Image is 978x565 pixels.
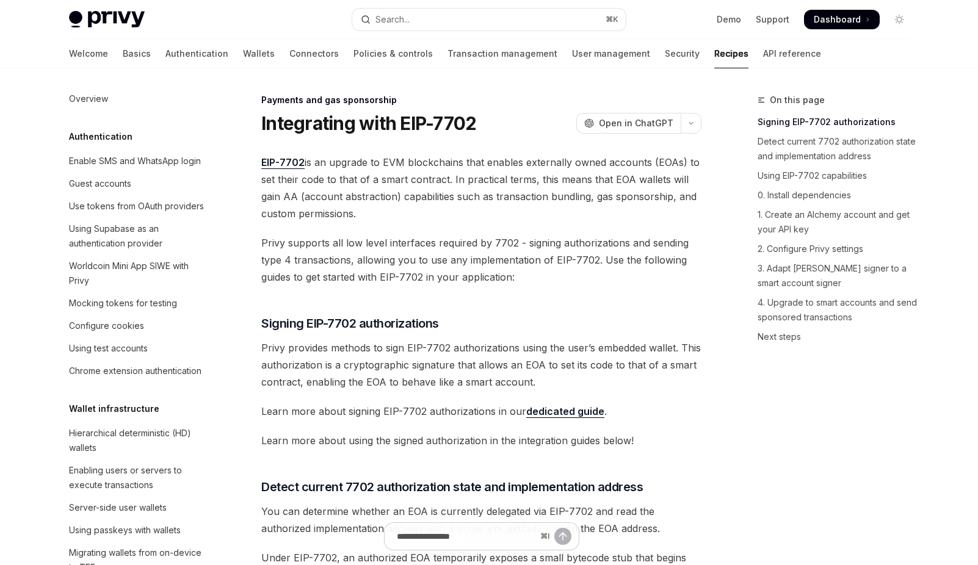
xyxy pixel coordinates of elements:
a: Transaction management [447,39,557,68]
div: Worldcoin Mini App SIWE with Privy [69,259,208,288]
div: Search... [375,12,410,27]
a: Welcome [69,39,108,68]
a: Guest accounts [59,173,216,195]
div: Use tokens from OAuth providers [69,199,204,214]
button: Open in ChatGPT [576,113,681,134]
a: Signing EIP-7702 authorizations [758,112,919,132]
span: Open in ChatGPT [599,117,673,129]
div: Using test accounts [69,341,148,356]
a: Policies & controls [353,39,433,68]
div: Mocking tokens for testing [69,296,177,311]
div: Guest accounts [69,176,131,191]
span: Dashboard [814,13,861,26]
a: Next steps [758,327,919,347]
a: 3. Adapt [PERSON_NAME] signer to a smart account signer [758,259,919,293]
div: Hierarchical deterministic (HD) wallets [69,426,208,455]
span: is an upgrade to EVM blockchains that enables externally owned accounts (EOAs) to set their code ... [261,154,701,222]
span: Privy provides methods to sign EIP-7702 authorizations using the user’s embedded wallet. This aut... [261,339,701,390]
div: Using passkeys with wallets [69,523,181,538]
a: Using test accounts [59,337,216,359]
a: Authentication [165,39,228,68]
h1: Integrating with EIP-7702 [261,112,476,134]
div: Chrome extension authentication [69,364,201,378]
a: 2. Configure Privy settings [758,239,919,259]
div: Overview [69,92,108,106]
span: Learn more about signing EIP-7702 authorizations in our . [261,403,701,420]
a: Demo [717,13,741,26]
a: dedicated guide [526,405,604,418]
a: Security [665,39,700,68]
a: Configure cookies [59,315,216,337]
span: Learn more about using the signed authorization in the integration guides below! [261,432,701,449]
a: Enable SMS and WhatsApp login [59,150,216,172]
div: Configure cookies [69,318,144,333]
a: Using passkeys with wallets [59,519,216,541]
a: Overview [59,88,216,110]
a: Detect current 7702 authorization state and implementation address [758,132,919,166]
a: Dashboard [804,10,880,29]
a: Server-side user wallets [59,497,216,519]
a: 1. Create an Alchemy account and get your API key [758,205,919,239]
a: Use tokens from OAuth providers [59,195,216,217]
h5: Wallet infrastructure [69,401,159,416]
a: 4. Upgrade to smart accounts and send sponsored transactions [758,293,919,327]
span: ⌘ K [606,15,618,24]
img: light logo [69,11,145,28]
div: Using Supabase as an authentication provider [69,221,208,251]
a: Using EIP-7702 capabilities [758,166,919,185]
h5: Authentication [69,129,132,144]
a: Wallets [243,39,275,68]
a: Using Supabase as an authentication provider [59,218,216,254]
a: Hierarchical deterministic (HD) wallets [59,422,216,459]
button: Toggle dark mode [889,10,909,29]
span: Detect current 7702 authorization state and implementation address [261,478,643,495]
a: Enabling users or servers to execute transactions [59,459,216,496]
a: Support [756,13,789,26]
input: Ask a question... [397,523,535,550]
span: You can determine whether an EOA is currently delegated via EIP-7702 and read the authorized impl... [261,503,701,537]
a: Recipes [714,39,748,68]
div: Server-side user wallets [69,500,167,515]
div: Enabling users or servers to execute transactions [69,463,208,492]
span: Signing EIP-7702 authorizations [261,315,439,332]
a: 0. Install dependencies [758,185,919,205]
a: API reference [763,39,821,68]
a: Mocking tokens for testing [59,292,216,314]
button: Send message [554,528,571,545]
button: Open search [352,9,626,31]
a: EIP-7702 [261,156,305,169]
a: Worldcoin Mini App SIWE with Privy [59,255,216,292]
div: Payments and gas sponsorship [261,94,701,106]
a: Basics [123,39,151,68]
div: Enable SMS and WhatsApp login [69,154,201,168]
a: User management [572,39,650,68]
a: Chrome extension authentication [59,360,216,382]
a: Connectors [289,39,339,68]
span: Privy supports all low level interfaces required by 7702 - signing authorizations and sending typ... [261,234,701,286]
span: On this page [770,93,825,107]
